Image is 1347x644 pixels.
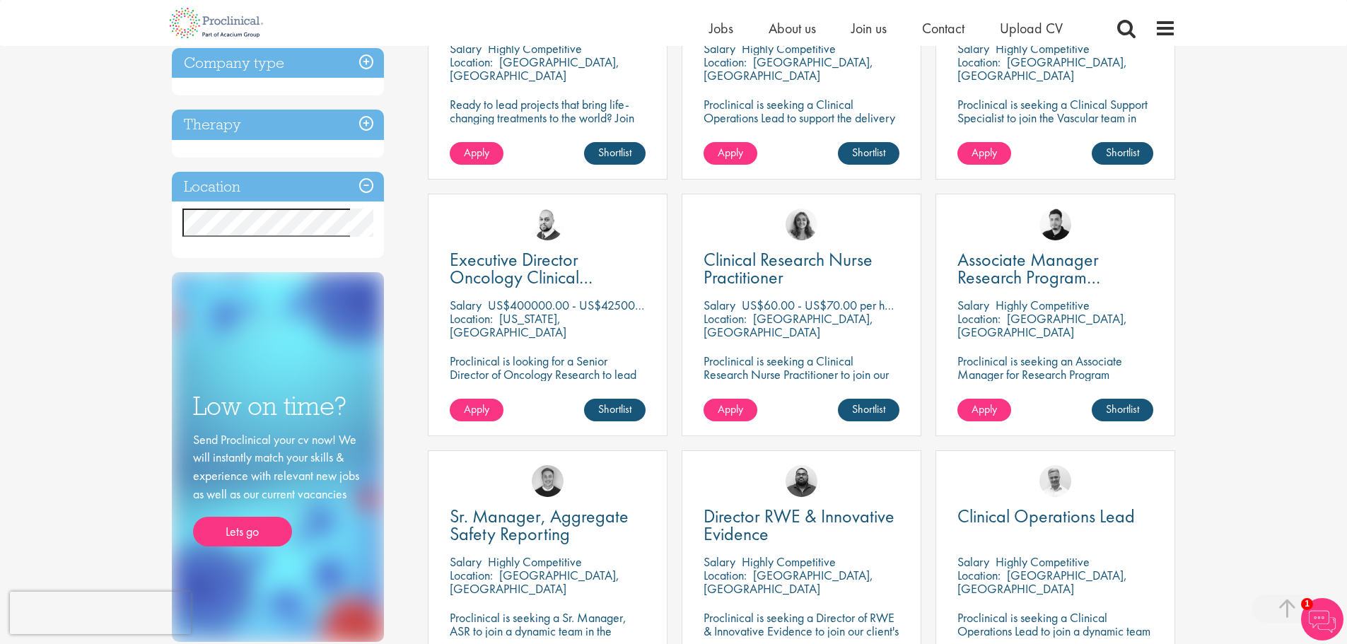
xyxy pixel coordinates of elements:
a: Shortlist [1092,142,1153,165]
p: [GEOGRAPHIC_DATA], [GEOGRAPHIC_DATA] [957,310,1127,340]
span: Apply [464,145,489,160]
span: Clinical Research Nurse Practitioner [704,247,873,289]
span: Salary [704,40,735,57]
h3: Low on time? [193,392,363,420]
p: Highly Competitive [996,40,1090,57]
p: US$60.00 - US$70.00 per hour + Highly Competitive Salary [742,297,1041,313]
a: Jobs [709,19,733,37]
p: [US_STATE], [GEOGRAPHIC_DATA] [450,310,566,340]
span: Salary [957,297,989,313]
p: Highly Competitive [488,40,582,57]
span: Director RWE & Innovative Evidence [704,504,894,546]
img: Anderson Maldonado [1039,209,1071,240]
span: Salary [450,297,482,313]
a: Apply [704,142,757,165]
p: Proclinical is seeking a Clinical Support Specialist to join the Vascular team in [GEOGRAPHIC_DAT... [957,98,1153,165]
span: Associate Manager Research Program Management [957,247,1100,307]
span: Apply [972,402,997,416]
span: Location: [704,310,747,327]
p: [GEOGRAPHIC_DATA], [GEOGRAPHIC_DATA] [450,54,619,83]
p: Proclinical is seeking an Associate Manager for Research Program Management to join a dynamic tea... [957,354,1153,408]
p: Proclinical is seeking a Clinical Research Nurse Practitioner to join our client's team in [GEOGR... [704,354,899,408]
img: Vikram Nadgir [532,209,564,240]
a: Join us [851,19,887,37]
p: Highly Competitive [488,554,582,570]
a: Apply [450,399,503,421]
span: Salary [450,554,482,570]
a: Apply [704,399,757,421]
span: Apply [972,145,997,160]
span: Location: [957,54,1001,70]
p: [GEOGRAPHIC_DATA], [GEOGRAPHIC_DATA] [704,54,873,83]
span: Salary [957,554,989,570]
span: Salary [704,297,735,313]
a: Sr. Manager, Aggregate Safety Reporting [450,508,646,543]
h3: Location [172,172,384,202]
span: Location: [450,310,493,327]
p: Proclinical is looking for a Senior Director of Oncology Research to lead strategic clinical deve... [450,354,646,408]
p: [GEOGRAPHIC_DATA], [GEOGRAPHIC_DATA] [704,567,873,597]
p: Highly Competitive [996,554,1090,570]
img: Chatbot [1301,598,1343,640]
a: Shortlist [584,399,646,421]
span: Apply [718,402,743,416]
span: Executive Director Oncology Clinical Development [450,247,593,307]
a: Apply [450,142,503,165]
img: Bo Forsen [532,465,564,497]
p: Highly Competitive [742,554,836,570]
a: Contact [922,19,964,37]
span: Location: [450,54,493,70]
span: Apply [464,402,489,416]
a: About us [769,19,816,37]
a: Shortlist [584,142,646,165]
a: Clinical Operations Lead [957,508,1153,525]
span: Location: [450,567,493,583]
p: US$400000.00 - US$425000.00 per annum [488,297,713,313]
p: [GEOGRAPHIC_DATA], [GEOGRAPHIC_DATA] [957,54,1127,83]
a: Director RWE & Innovative Evidence [704,508,899,543]
p: Highly Competitive [996,297,1090,313]
a: Executive Director Oncology Clinical Development [450,251,646,286]
img: Ashley Bennett [786,465,817,497]
a: Shortlist [838,399,899,421]
p: [GEOGRAPHIC_DATA], [GEOGRAPHIC_DATA] [957,567,1127,597]
img: Joshua Bye [1039,465,1071,497]
a: Shortlist [1092,399,1153,421]
p: Highly Competitive [742,40,836,57]
h3: Therapy [172,110,384,140]
a: Lets go [193,517,292,546]
a: Clinical Research Nurse Practitioner [704,251,899,286]
span: Location: [957,567,1001,583]
span: Location: [957,310,1001,327]
span: Salary [450,40,482,57]
div: Send Proclinical your cv now! We will instantly match your skills & experience with relevant new ... [193,431,363,547]
p: [GEOGRAPHIC_DATA], [GEOGRAPHIC_DATA] [704,310,873,340]
span: Salary [957,40,989,57]
h3: Company type [172,48,384,78]
iframe: reCAPTCHA [10,592,191,634]
p: Proclinical is seeking a Clinical Operations Lead to support the delivery of clinical trials in o... [704,98,899,138]
span: Sr. Manager, Aggregate Safety Reporting [450,504,629,546]
span: Location: [704,54,747,70]
span: Location: [704,567,747,583]
p: [GEOGRAPHIC_DATA], [GEOGRAPHIC_DATA] [450,567,619,597]
span: Apply [718,145,743,160]
img: Jackie Cerchio [786,209,817,240]
a: Associate Manager Research Program Management [957,251,1153,286]
span: Salary [704,554,735,570]
p: Ready to lead projects that bring life-changing treatments to the world? Join our client at the f... [450,98,646,165]
span: Clinical Operations Lead [957,504,1135,528]
span: Upload CV [1000,19,1063,37]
